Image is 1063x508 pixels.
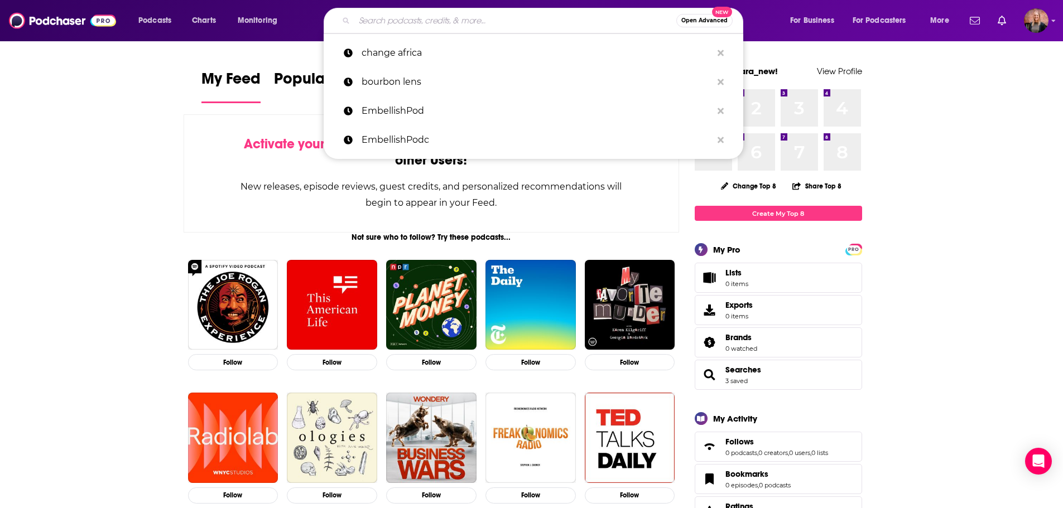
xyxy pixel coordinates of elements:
a: Show notifications dropdown [965,11,984,30]
button: open menu [845,12,922,30]
span: Exports [725,300,753,310]
span: Open Advanced [681,18,728,23]
span: PRO [847,245,860,254]
div: New releases, episode reviews, guest credits, and personalized recommendations will begin to appe... [240,178,623,211]
a: 0 users [789,449,810,457]
span: Lists [699,270,721,286]
span: For Business [790,13,834,28]
a: Exports [695,295,862,325]
span: , [810,449,811,457]
span: Bookmarks [695,464,862,494]
a: Searches [699,367,721,383]
a: Bookmarks [725,469,791,479]
a: Freakonomics Radio [485,393,576,483]
a: Lists [695,263,862,293]
span: 0 items [725,280,748,288]
div: My Pro [713,244,740,255]
button: Open AdvancedNew [676,14,733,27]
span: , [758,481,759,489]
button: Change Top 8 [714,179,783,193]
a: 0 creators [758,449,788,457]
a: Bookmarks [699,471,721,487]
a: Radiolab [188,393,278,483]
a: change africa [324,38,743,67]
img: The Daily [485,260,576,350]
span: Bookmarks [725,469,768,479]
a: EmbellishPod [324,96,743,125]
span: Activate your Feed [244,136,358,152]
span: , [788,449,789,457]
button: Follow [287,487,377,504]
button: open menu [782,12,848,30]
span: Brands [695,327,862,357]
span: Logged in as kara_new [1024,8,1048,33]
a: 0 podcasts [759,481,791,489]
button: Follow [585,354,675,370]
a: Brands [725,332,757,342]
p: EmbellishPodc [362,125,712,154]
img: Ologies with Alie Ward [287,393,377,483]
span: Brands [725,332,752,342]
button: Follow [287,354,377,370]
a: Popular Feed [274,69,369,103]
span: Lists [725,268,748,278]
a: 0 episodes [725,481,758,489]
span: Follows [725,437,754,447]
a: Follows [725,437,828,447]
span: New [712,7,732,17]
img: Planet Money [386,260,477,350]
input: Search podcasts, credits, & more... [354,12,676,30]
div: Open Intercom Messenger [1025,448,1052,475]
span: , [757,449,758,457]
a: PRO [847,245,860,253]
a: Brands [699,335,721,350]
a: Create My Top 8 [695,206,862,221]
div: My Activity [713,413,757,424]
span: Searches [695,360,862,390]
a: 3 saved [725,377,748,385]
span: Lists [725,268,742,278]
a: bourbon lens [324,67,743,96]
div: by following Podcasts, Creators, Lists, and other Users! [240,136,623,168]
span: 0 items [725,312,753,320]
a: My Feed [201,69,261,103]
a: 0 podcasts [725,449,757,457]
button: Follow [585,487,675,504]
p: change africa [362,38,712,67]
img: TED Talks Daily [585,393,675,483]
a: Searches [725,365,761,375]
img: My Favorite Murder with Karen Kilgariff and Georgia Hardstark [585,260,675,350]
button: Show profile menu [1024,8,1048,33]
button: open menu [230,12,292,30]
img: User Profile [1024,8,1048,33]
div: Not sure who to follow? Try these podcasts... [184,233,680,242]
span: Follows [695,432,862,462]
span: Charts [192,13,216,28]
button: Follow [386,487,477,504]
p: EmbellishPod [362,96,712,125]
span: Popular Feed [274,69,369,95]
a: Follows [699,439,721,454]
img: Business Wars [386,393,477,483]
button: Share Top 8 [792,175,842,197]
span: More [930,13,949,28]
button: open menu [131,12,186,30]
button: Follow [188,354,278,370]
img: This American Life [287,260,377,350]
button: Follow [188,487,278,504]
a: 0 lists [811,449,828,457]
img: The Joe Rogan Experience [188,260,278,350]
a: Charts [185,12,223,30]
a: Podchaser - Follow, Share and Rate Podcasts [9,10,116,31]
div: Search podcasts, credits, & more... [334,8,754,33]
button: Follow [485,354,576,370]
